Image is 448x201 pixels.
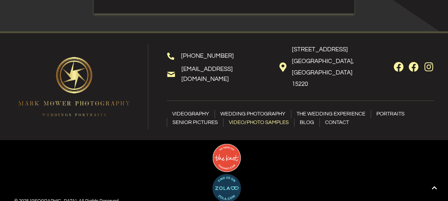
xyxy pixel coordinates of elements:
a: Senior Pictures [167,118,223,127]
a: Wedding Photography [215,110,291,118]
a: [EMAIL_ADDRESS][DOMAIN_NAME] [181,66,233,82]
a: Instagram [424,62,434,72]
a: [STREET_ADDRESS][GEOGRAPHIC_DATA], [GEOGRAPHIC_DATA] 15220 [292,46,354,87]
a: Portraits [371,110,410,118]
img: Color logo - no background [14,53,134,120]
a: The Wedding Experience [291,110,371,118]
a: Facebook (videography) [409,62,419,72]
nav: Menu [167,110,434,127]
a: Blog [294,118,319,127]
a: Videography [167,110,215,118]
a: Video/Photo samples [223,118,294,127]
a: Facebook [394,62,404,72]
img: As Seen on The Knot [212,144,241,172]
a: [PHONE_NUMBER] [181,53,234,59]
a: Contact [320,118,354,127]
